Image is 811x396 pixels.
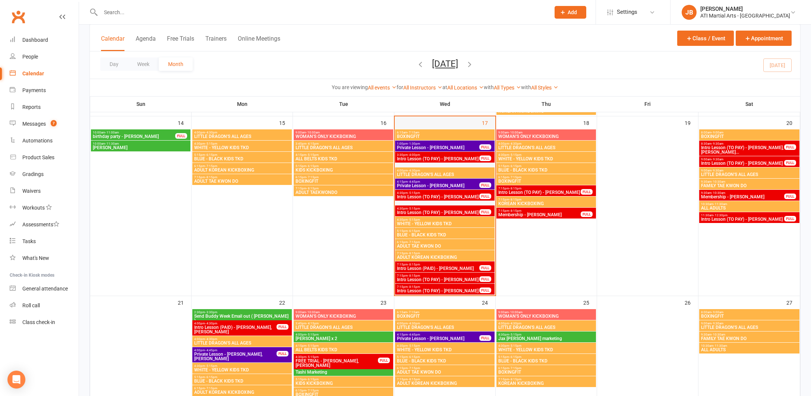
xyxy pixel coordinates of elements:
[194,341,290,345] span: LITTLE DRAGON'S ALL AGES
[498,322,594,325] span: 4:00pm
[51,120,57,126] span: 7
[701,311,798,314] span: 8:00am
[701,180,798,183] span: 9:30am
[711,131,723,134] span: - 9:00am
[408,191,420,195] span: - 5:15pm
[194,153,290,157] span: 5:15pm
[498,355,594,359] span: 5:15pm
[295,134,392,139] span: WOMAN'S ONLY KICKBOXING
[306,176,319,179] span: - 7:15pm
[397,207,480,210] span: 4:30pm
[498,168,594,172] span: BLUE - BLACK KIDS TKD
[295,179,392,183] span: BOXINGFIT
[498,134,594,139] span: WOMAN'S ONLY KICKBOXING
[378,358,390,363] div: FULL
[295,176,392,179] span: 6:15pm
[397,314,493,318] span: BOXINGFIT
[205,35,227,51] button: Trainers
[100,57,128,71] button: Day
[194,322,277,325] span: 4:00pm
[496,96,597,112] th: Thu
[407,311,419,314] span: - 7:15am
[205,311,217,314] span: - 3:30pm
[10,166,79,183] a: Gradings
[306,164,319,168] span: - 6:15pm
[381,296,394,308] div: 23
[786,296,800,308] div: 27
[397,263,480,266] span: 7:15pm
[397,252,493,255] span: 7:15pm
[784,194,796,199] div: FULL
[194,352,277,361] span: Private Lesson - [PERSON_NAME], [PERSON_NAME]
[238,35,280,51] button: Online Meetings
[194,176,290,179] span: 7:15pm
[407,131,419,134] span: - 7:15am
[408,355,420,359] span: - 6:15pm
[701,333,798,336] span: 9:30am
[205,142,217,145] span: - 5:15pm
[408,153,420,157] span: - 4:00pm
[397,325,493,330] span: LITTLE DRAGON'S ALL AGES
[10,65,79,82] a: Calendar
[295,314,392,318] span: WOMAN'S ONLY KICKBOXING
[701,172,798,177] span: LITTLE DRAGON'S ALL AGES
[479,265,491,271] div: FULL
[498,336,594,341] span: Jax [PERSON_NAME] marketing
[408,169,420,172] span: - 4:30pm
[295,131,392,134] span: 9:00am
[498,311,594,314] span: 9:00am
[295,355,378,359] span: 4:30pm
[22,37,48,43] div: Dashboard
[10,116,79,132] a: Messages 7
[22,87,46,93] div: Payments
[786,116,800,129] div: 20
[397,195,480,199] span: Intro Lesson (TO PAY) - [PERSON_NAME]
[194,314,290,323] span: Send Buddy Week Email out ( [PERSON_NAME] )
[408,218,420,221] span: - 5:15pm
[447,85,484,91] a: All Locations
[685,116,698,129] div: 19
[205,322,217,325] span: - 4:30pm
[98,7,545,18] input: Search...
[194,337,290,341] span: 4:00pm
[397,210,480,215] span: Intro Lesson (TO PAY) - [PERSON_NAME]
[677,31,734,46] button: Class / Event
[498,187,581,190] span: 7:15pm
[701,169,798,172] span: 9:00am
[194,179,290,183] span: ADULT TAE KWON DO
[700,6,790,12] div: [PERSON_NAME]
[295,187,392,190] span: 7:15pm
[295,322,392,325] span: 3:45pm
[397,218,493,221] span: 4:30pm
[509,164,521,168] span: - 6:15pm
[555,6,586,19] button: Add
[701,325,798,330] span: LITTLE DRAGON'S ALL AGES
[397,142,480,145] span: 1:00pm
[711,191,725,195] span: - 10:30am
[397,157,480,161] span: Intro Lesson (TO PAY) - [PERSON_NAME]
[698,96,800,112] th: Sat
[617,4,637,21] span: Settings
[194,168,290,172] span: ADULT KOREAN KICKBOXING
[22,121,46,127] div: Messages
[194,145,290,150] span: WHITE - YELLOW KIDS TKD
[194,142,290,145] span: 4:30pm
[306,142,319,145] span: - 4:15pm
[295,164,392,168] span: 5:15pm
[22,221,59,227] div: Assessments
[701,348,798,352] span: ALL ADULTS
[293,96,394,112] th: Tue
[479,287,491,293] div: FULL
[295,344,392,348] span: 4:15pm
[397,274,480,277] span: 7:15pm
[397,289,480,293] span: Intro Lesson (TO PAY) - [PERSON_NAME]
[701,314,798,318] span: BOXINGFIT
[101,35,124,51] button: Calendar
[22,286,68,292] div: General attendance
[484,84,494,90] strong: with
[22,104,41,110] div: Reports
[10,82,79,99] a: Payments
[397,348,493,352] span: WHITE - YELLOW KIDS TKD
[482,116,495,129] div: 17
[521,84,531,90] strong: with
